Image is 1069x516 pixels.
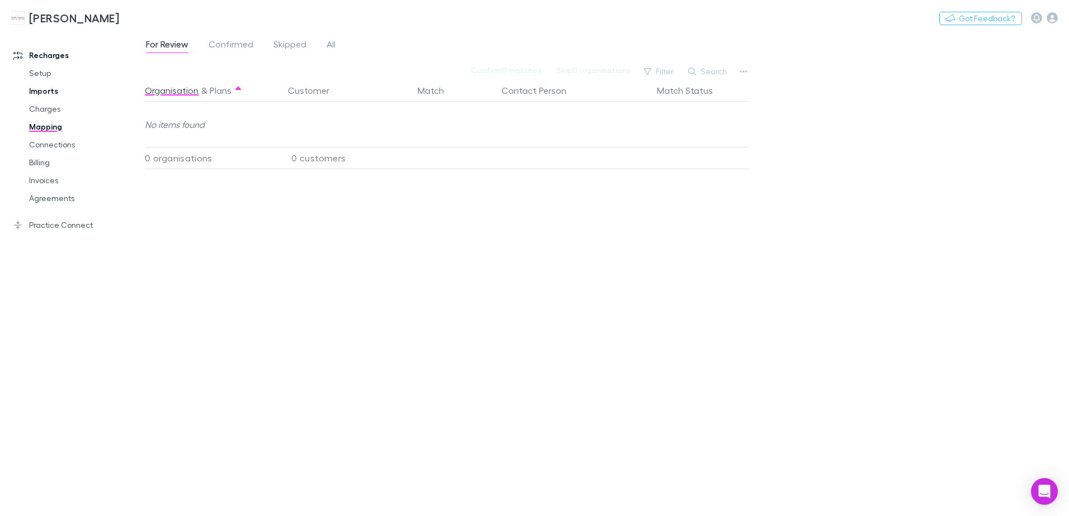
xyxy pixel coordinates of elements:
h3: [PERSON_NAME] [29,11,119,25]
a: Agreements [18,189,151,207]
div: 0 organisations [145,147,279,169]
div: No items found [145,102,742,147]
button: Match Status [657,79,726,102]
button: Contact Person [502,79,580,102]
a: Billing [18,154,151,171]
div: 0 customers [279,147,413,169]
button: Skip0 organisations [549,64,638,77]
span: For Review [146,39,188,53]
a: Setup [18,64,151,82]
span: Confirmed [209,39,253,53]
img: Hales Douglass's Logo [11,11,25,25]
button: Search [683,65,734,78]
button: Match [418,79,457,102]
a: [PERSON_NAME] [4,4,126,31]
div: Open Intercom Messenger [1031,478,1058,505]
button: Got Feedback? [939,12,1022,25]
button: Plans [210,79,231,102]
div: & [145,79,275,102]
a: Connections [18,136,151,154]
button: Customer [288,79,343,102]
a: Imports [18,82,151,100]
span: All [327,39,335,53]
a: Recharges [2,46,151,64]
a: Practice Connect [2,216,151,234]
a: Charges [18,100,151,118]
button: Filter [638,65,680,78]
a: Mapping [18,118,151,136]
button: Confirm0 matches [463,64,549,77]
button: Organisation [145,79,198,102]
a: Invoices [18,171,151,189]
span: Skipped [273,39,306,53]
